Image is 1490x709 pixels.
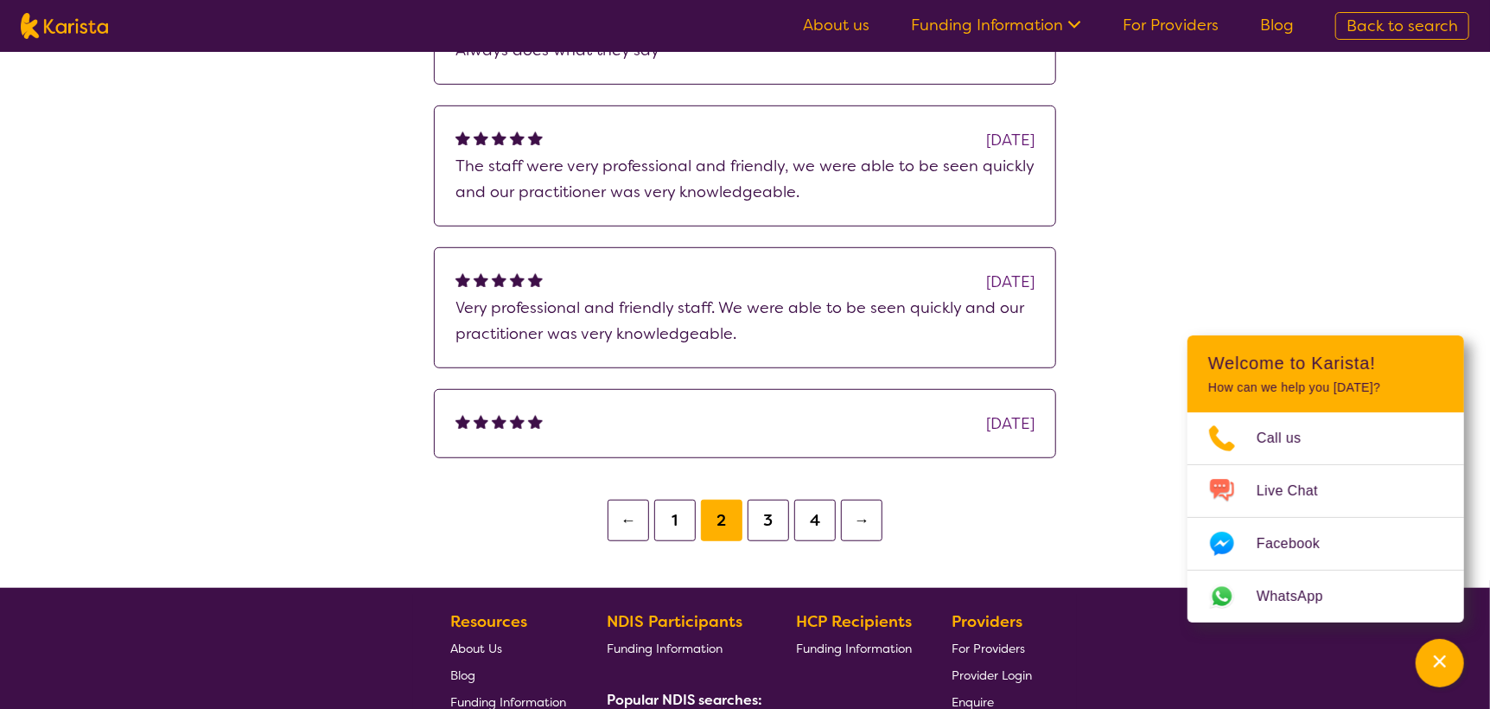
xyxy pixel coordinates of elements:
[1123,15,1219,35] a: For Providers
[450,667,475,683] span: Blog
[607,641,723,656] span: Funding Information
[528,272,543,287] img: fullstar
[796,611,912,632] b: HCP Recipients
[1416,639,1464,687] button: Channel Menu
[1257,478,1339,504] span: Live Chat
[510,131,525,145] img: fullstar
[1260,15,1294,35] a: Blog
[492,272,506,287] img: fullstar
[450,641,502,656] span: About Us
[952,641,1026,656] span: For Providers
[455,414,470,429] img: fullstar
[492,131,506,145] img: fullstar
[1257,531,1340,557] span: Facebook
[455,131,470,145] img: fullstar
[1335,12,1469,40] a: Back to search
[607,635,755,661] a: Funding Information
[654,500,696,541] button: 1
[796,641,912,656] span: Funding Information
[1257,584,1344,610] span: WhatsApp
[952,667,1033,683] span: Provider Login
[21,13,108,39] img: Karista logo
[1188,412,1464,623] ul: Choose channel
[911,15,1081,35] a: Funding Information
[1188,571,1464,623] a: Web link opens in a new tab.
[455,295,1035,347] p: Very professional and friendly staff. We were able to be seen quickly and our practitioner was ve...
[607,691,762,709] b: Popular NDIS searches:
[450,661,566,688] a: Blog
[492,414,506,429] img: fullstar
[528,414,543,429] img: fullstar
[952,611,1023,632] b: Providers
[841,500,882,541] button: →
[952,635,1033,661] a: For Providers
[986,269,1035,295] div: [DATE]
[455,153,1035,205] p: The staff were very professional and friendly, we were able to be seen quickly and our practition...
[528,131,543,145] img: fullstar
[701,500,742,541] button: 2
[474,414,488,429] img: fullstar
[1208,353,1443,374] h2: Welcome to Karista!
[1208,380,1443,395] p: How can we help you [DATE]?
[1188,335,1464,623] div: Channel Menu
[474,131,488,145] img: fullstar
[803,15,869,35] a: About us
[952,661,1033,688] a: Provider Login
[986,411,1035,437] div: [DATE]
[608,500,649,541] button: ←
[455,272,470,287] img: fullstar
[450,635,566,661] a: About Us
[510,414,525,429] img: fullstar
[450,611,527,632] b: Resources
[474,272,488,287] img: fullstar
[748,500,789,541] button: 3
[510,272,525,287] img: fullstar
[607,611,742,632] b: NDIS Participants
[796,635,912,661] a: Funding Information
[986,127,1035,153] div: [DATE]
[1257,425,1322,451] span: Call us
[1347,16,1458,36] span: Back to search
[794,500,836,541] button: 4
